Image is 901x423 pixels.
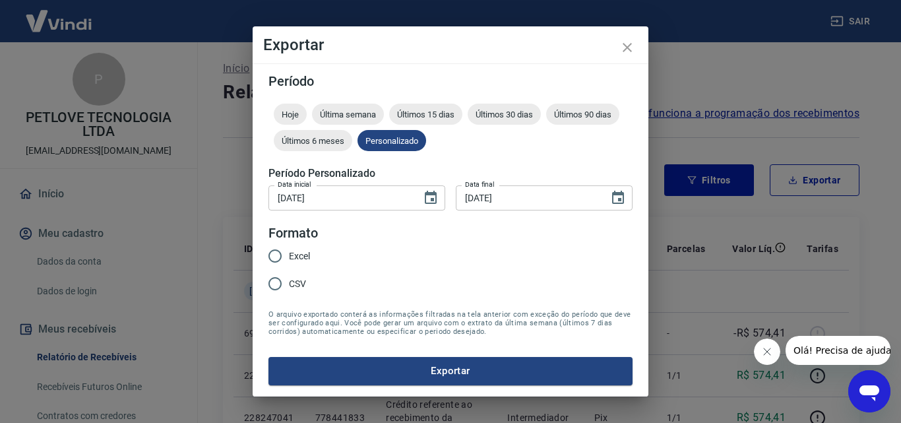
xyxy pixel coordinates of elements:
legend: Formato [268,224,318,243]
span: Hoje [274,110,307,119]
div: Últimos 15 dias [389,104,462,125]
div: Últimos 6 meses [274,130,352,151]
iframe: Botão para abrir a janela de mensagens [848,370,890,412]
span: O arquivo exportado conterá as informações filtradas na tela anterior com exceção do período que ... [268,310,633,336]
button: close [611,32,643,63]
span: Últimos 15 dias [389,110,462,119]
input: DD/MM/YYYY [456,185,600,210]
button: Exportar [268,357,633,385]
span: Última semana [312,110,384,119]
h4: Exportar [263,37,638,53]
div: Últimos 90 dias [546,104,619,125]
span: Últimos 90 dias [546,110,619,119]
button: Choose date, selected date is 18 de set de 2025 [418,185,444,211]
input: DD/MM/YYYY [268,185,412,210]
div: Últimos 30 dias [468,104,541,125]
h5: Período [268,75,633,88]
button: Choose date, selected date is 18 de set de 2025 [605,185,631,211]
div: Personalizado [357,130,426,151]
iframe: Fechar mensagem [754,339,780,365]
span: Olá! Precisa de ajuda? [8,9,111,20]
span: Excel [289,249,310,263]
span: CSV [289,277,306,291]
div: Última semana [312,104,384,125]
label: Data final [465,179,495,189]
span: Personalizado [357,136,426,146]
iframe: Mensagem da empresa [786,336,890,365]
span: Últimos 6 meses [274,136,352,146]
div: Hoje [274,104,307,125]
h5: Período Personalizado [268,167,633,180]
span: Últimos 30 dias [468,110,541,119]
label: Data inicial [278,179,311,189]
